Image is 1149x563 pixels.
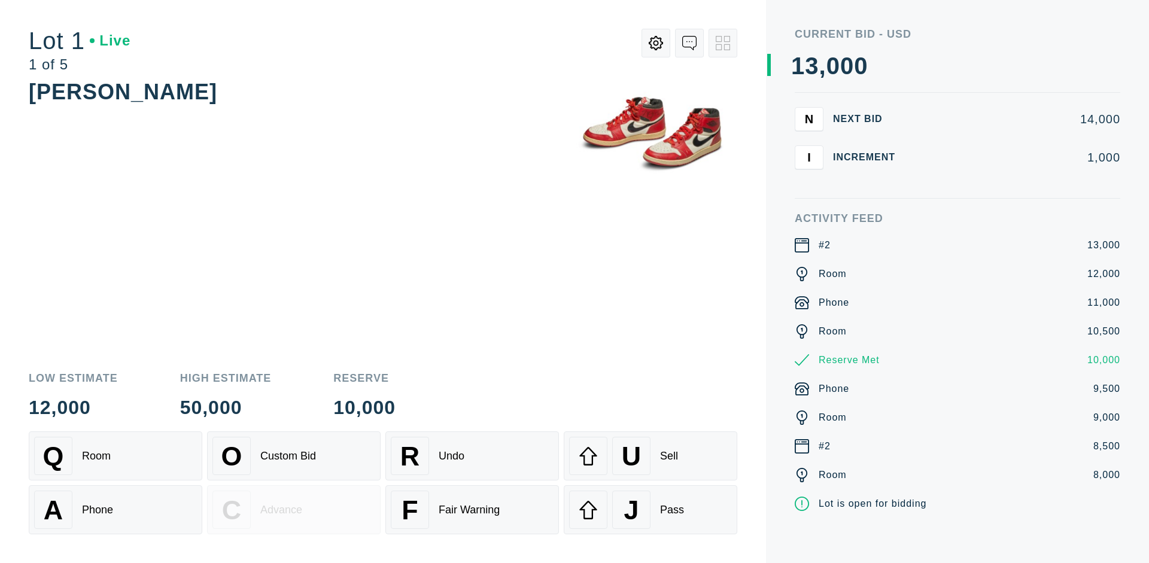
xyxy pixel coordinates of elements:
div: Low Estimate [29,373,118,384]
div: Pass [660,504,684,516]
div: Lot is open for bidding [819,497,926,511]
span: A [44,495,63,525]
div: 1 of 5 [29,57,130,72]
span: C [222,495,241,525]
div: 0 [840,54,854,78]
button: QRoom [29,431,202,480]
div: Fair Warning [439,504,500,516]
div: Next Bid [833,114,905,124]
div: 1 [791,54,805,78]
div: 14,000 [914,113,1120,125]
div: Increment [833,153,905,162]
div: 13,000 [1087,238,1120,252]
div: Current Bid - USD [795,29,1120,39]
div: Room [819,267,847,281]
div: Live [90,34,130,48]
div: Room [82,450,111,462]
div: Room [819,324,847,339]
div: 9,500 [1093,382,1120,396]
div: Room [819,468,847,482]
button: JPass [564,485,737,534]
button: APhone [29,485,202,534]
button: RUndo [385,431,559,480]
div: Activity Feed [795,213,1120,224]
span: O [221,441,242,471]
button: OCustom Bid [207,431,381,480]
button: CAdvance [207,485,381,534]
span: U [622,441,641,471]
div: Undo [439,450,464,462]
div: Phone [819,296,849,310]
div: 1,000 [914,151,1120,163]
span: I [807,150,811,164]
div: [PERSON_NAME] [29,80,217,104]
span: R [400,441,420,471]
div: Room [819,410,847,425]
button: FFair Warning [385,485,559,534]
div: 8,000 [1093,468,1120,482]
span: F [402,495,418,525]
button: N [795,107,823,131]
div: 9,000 [1093,410,1120,425]
div: Phone [82,504,113,516]
div: 12,000 [29,398,118,417]
div: Custom Bid [260,450,316,462]
div: Sell [660,450,678,462]
span: N [805,112,813,126]
div: High Estimate [180,373,272,384]
div: 11,000 [1087,296,1120,310]
div: , [819,54,826,293]
div: Reserve Met [819,353,880,367]
button: I [795,145,823,169]
button: USell [564,431,737,480]
div: 10,000 [1087,353,1120,367]
div: Lot 1 [29,29,130,53]
div: 0 [854,54,868,78]
div: Advance [260,504,302,516]
span: Q [43,441,64,471]
div: 10,000 [333,398,396,417]
div: #2 [819,439,831,454]
div: #2 [819,238,831,252]
div: 3 [805,54,819,78]
span: J [624,495,639,525]
div: 0 [826,54,840,78]
div: 10,500 [1087,324,1120,339]
div: Reserve [333,373,396,384]
div: 8,500 [1093,439,1120,454]
div: 50,000 [180,398,272,417]
div: 12,000 [1087,267,1120,281]
div: Phone [819,382,849,396]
